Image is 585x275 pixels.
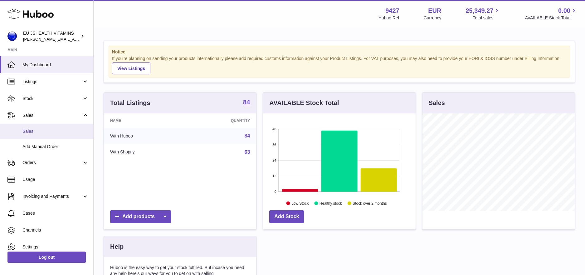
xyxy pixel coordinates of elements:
[22,227,89,233] span: Channels
[112,56,567,74] div: If you're planning on sending your products internationally please add required customs informati...
[466,7,493,15] span: 25,349.27
[429,99,445,107] h3: Sales
[378,15,399,21] div: Huboo Ref
[22,210,89,216] span: Cases
[353,201,387,205] text: Stock over 2 months
[243,99,250,107] a: 84
[275,190,276,193] text: 0
[273,174,276,178] text: 12
[466,7,500,21] a: 25,349.27 Total sales
[245,149,250,155] a: 63
[473,15,500,21] span: Total sales
[110,242,124,251] h3: Help
[22,128,89,134] span: Sales
[558,7,570,15] span: 0.00
[245,133,250,138] a: 84
[104,144,186,160] td: With Shopify
[104,128,186,144] td: With Huboo
[525,7,578,21] a: 0.00 AVAILABLE Stock Total
[22,160,82,166] span: Orders
[22,79,82,85] span: Listings
[22,177,89,182] span: Usage
[110,99,150,107] h3: Total Listings
[104,113,186,128] th: Name
[525,15,578,21] span: AVAILABLE Stock Total
[22,244,89,250] span: Settings
[273,158,276,162] text: 24
[23,30,79,42] div: EU JSHEALTH VITAMINS
[319,201,342,205] text: Healthy stock
[22,112,82,118] span: Sales
[243,99,250,105] strong: 84
[110,210,171,223] a: Add products
[269,99,339,107] h3: AVAILABLE Stock Total
[112,49,567,55] strong: Notice
[22,62,89,68] span: My Dashboard
[7,32,17,41] img: laura@jessicasepel.com
[269,210,304,223] a: Add Stock
[23,37,125,42] span: [PERSON_NAME][EMAIL_ADDRESS][DOMAIN_NAME]
[22,193,82,199] span: Invoicing and Payments
[428,7,441,15] strong: EUR
[22,144,89,150] span: Add Manual Order
[22,96,82,102] span: Stock
[291,201,309,205] text: Low Stock
[186,113,256,128] th: Quantity
[385,7,399,15] strong: 9427
[273,127,276,131] text: 48
[112,62,150,74] a: View Listings
[424,15,441,21] div: Currency
[7,252,86,263] a: Log out
[273,143,276,147] text: 36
